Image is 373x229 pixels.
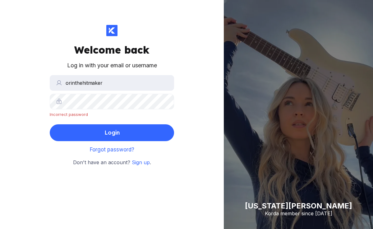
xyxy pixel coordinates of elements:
div: Incorrect password [50,112,174,117]
small: Don't have an account? . [73,159,151,167]
div: [US_STATE][PERSON_NAME] [245,201,352,210]
div: Korda member since [DATE] [245,210,352,217]
a: Forgot password? [90,146,134,153]
div: Welcome back [74,44,150,56]
input: Email or username [50,75,174,91]
div: Login [104,126,120,139]
button: Login [50,124,174,141]
a: Sign up [132,159,150,165]
div: Log in with your email or username [67,61,157,70]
